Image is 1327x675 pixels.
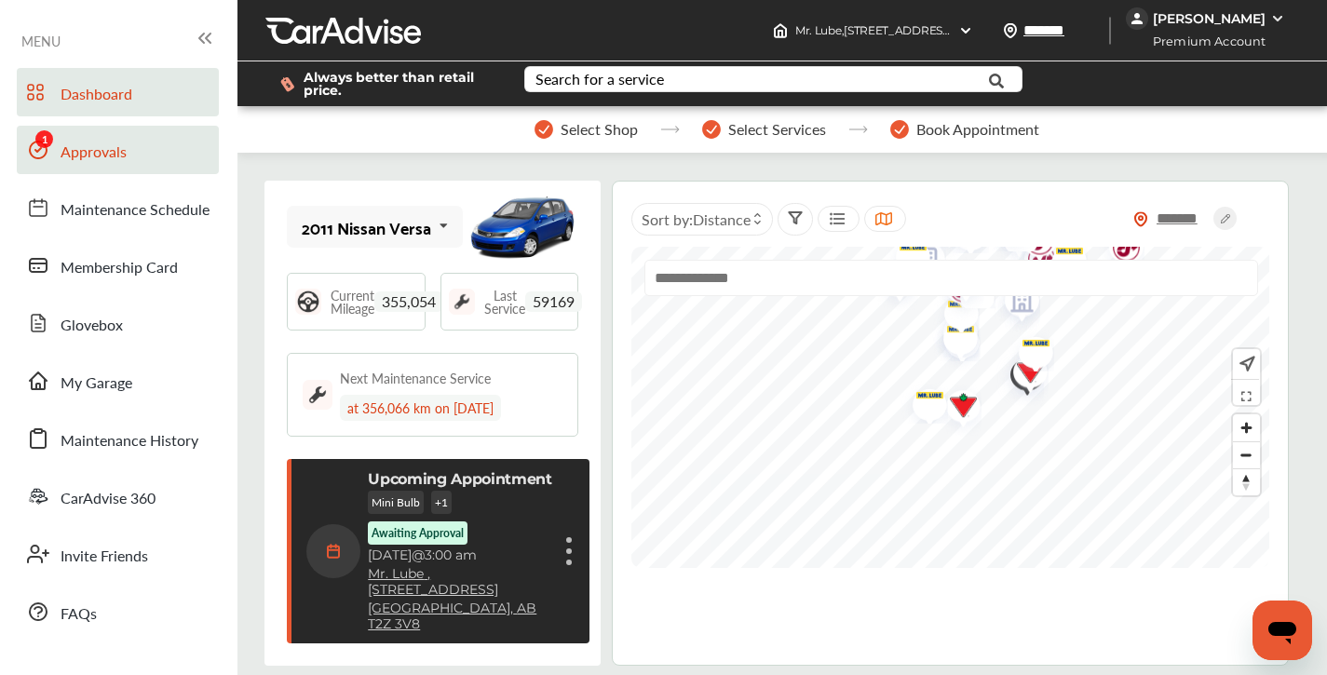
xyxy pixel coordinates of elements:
img: maintenance_logo [303,380,332,410]
a: Invite Friends [17,530,219,578]
p: Upcoming Appointment [368,470,552,488]
a: [GEOGRAPHIC_DATA], AB T2Z 3V8 [368,601,552,632]
span: Mr. Lube , [STREET_ADDRESS] [GEOGRAPHIC_DATA] , AB T2Z 3V8 [795,23,1139,37]
span: MENU [21,34,61,48]
img: dollor_label_vector.a70140d1.svg [280,76,294,92]
img: steering_logo [295,289,321,315]
img: WGsFRI8htEPBVLJbROoPRyZpYNWhNONpIPPETTm6eUC0GeLEiAAAAAElFTkSuQmCC [1270,11,1285,26]
span: My Garage [61,371,132,396]
a: CarAdvise 360 [17,472,219,520]
a: Maintenance Schedule [17,183,219,232]
span: Membership Card [61,256,178,280]
img: logo-canadian-tire.png [999,345,1049,401]
img: stepper-arrow.e24c07c6.svg [660,126,680,133]
img: logo-mr-lube.png [1005,327,1054,371]
span: Approvals [61,141,127,165]
span: Invite Friends [61,545,148,569]
div: Next Maintenance Service [340,369,491,387]
span: Distance [693,209,751,230]
span: FAQs [61,602,97,627]
img: calendar-icon.35d1de04.svg [306,524,360,578]
img: logo-canadian-tire.png [930,314,980,370]
span: Current Mileage [331,289,374,315]
div: Map marker [930,314,977,370]
img: location_vector.a44bc228.svg [1003,23,1018,38]
span: Book Appointment [916,121,1039,138]
div: Map marker [996,349,1043,406]
a: Membership Card [17,241,219,290]
div: Map marker [932,380,979,436]
span: 355,054 [374,291,443,312]
span: Maintenance History [61,429,198,453]
img: header-down-arrow.9dd2ce7d.svg [958,23,973,38]
img: maintenance_logo [449,289,475,315]
p: Awaiting Approval [372,525,464,541]
span: 59169 [525,291,582,312]
div: 2011 Nissan Versa [302,218,431,236]
a: Dashboard [17,68,219,116]
a: Mr. Lube ,[STREET_ADDRESS] [368,566,552,598]
img: recenter.ce011a49.svg [1236,354,1255,374]
span: Maintenance Schedule [61,198,210,223]
img: header-home-logo.8d720a4f.svg [773,23,788,38]
img: stepper-checkmark.b5569197.svg [890,120,909,139]
button: Reset bearing to north [1233,468,1260,495]
img: mobile_6814_st0640_046.jpg [467,185,578,269]
div: Search for a service [535,72,664,87]
span: Reset bearing to north [1233,469,1260,495]
div: Map marker [929,313,976,358]
div: Map marker [999,345,1046,401]
a: FAQs [17,587,219,636]
img: header-divider.bc55588e.svg [1109,17,1111,45]
button: Zoom in [1233,414,1260,441]
img: check-icon.521c8815.svg [996,349,1044,406]
p: Mini Bulb [368,491,424,514]
img: logo-canadian-tire.png [932,380,982,436]
a: Maintenance History [17,414,219,463]
canvas: Map [631,247,1280,568]
div: Map marker [1005,327,1051,371]
img: logo-mr-lube.png [929,313,979,358]
iframe: Button to launch messaging window [1253,601,1312,660]
span: Always better than retail price. [304,71,494,97]
a: Glovebox [17,299,219,347]
a: Approvals [17,126,219,174]
span: Zoom out [1233,442,1260,468]
span: Last Service [484,289,525,315]
span: Premium Account [1128,32,1280,51]
img: logo-mr-lube.png [899,379,948,424]
div: at 356,066 km on [DATE] [340,395,501,421]
div: [PERSON_NAME] [1153,10,1266,27]
span: Select Shop [561,121,638,138]
span: Sort by : [642,209,751,230]
span: Dashboard [61,83,132,107]
span: @ [412,547,425,563]
div: Map marker [899,379,945,424]
img: stepper-checkmark.b5569197.svg [702,120,721,139]
span: Select Services [728,121,826,138]
img: logo-mr-lube.png [931,317,981,361]
a: My Garage [17,357,219,405]
span: Glovebox [61,314,123,338]
p: + 1 [431,491,452,514]
img: location_vector_orange.38f05af8.svg [1133,211,1148,227]
img: stepper-arrow.e24c07c6.svg [848,126,868,133]
img: jVpblrzwTbfkPYzPPzSLxeg0AAAAASUVORK5CYII= [1126,7,1148,30]
span: [DATE] [368,547,412,563]
img: stepper-checkmark.b5569197.svg [535,120,553,139]
span: 3:00 am [425,547,477,563]
span: CarAdvise 360 [61,487,156,511]
button: Zoom out [1233,441,1260,468]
